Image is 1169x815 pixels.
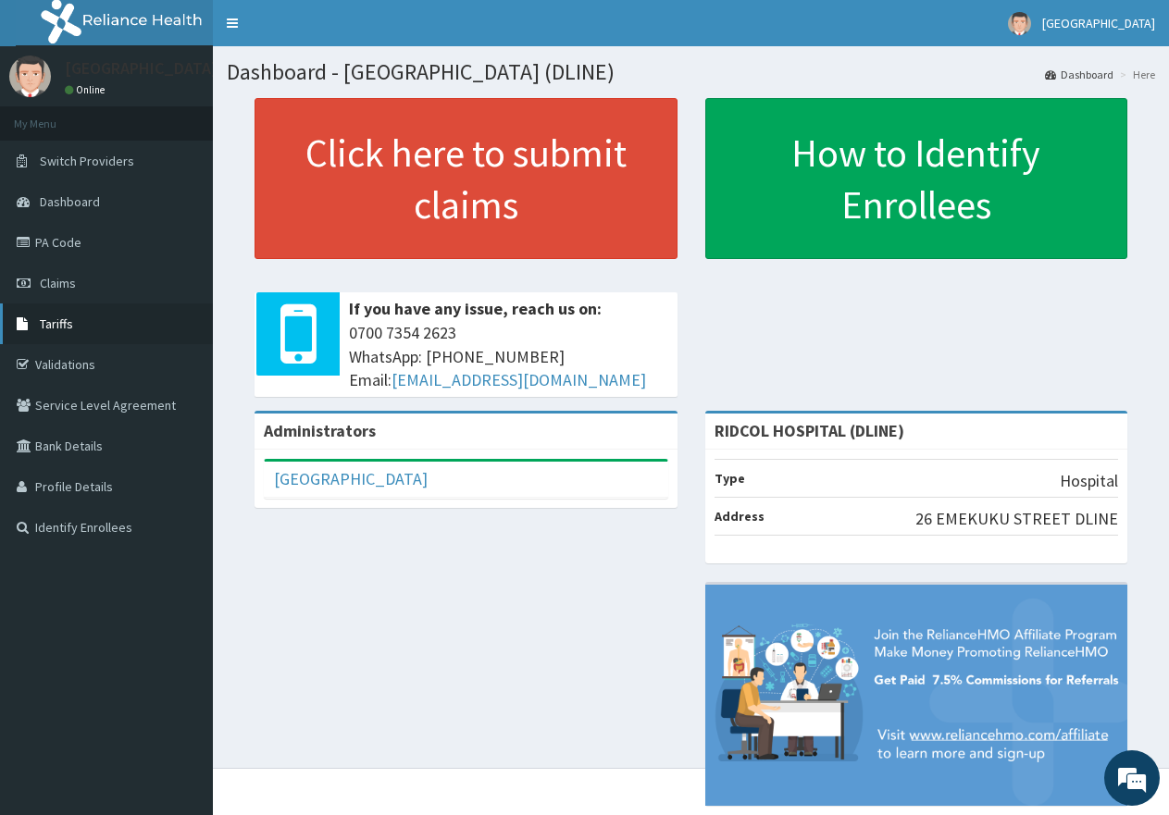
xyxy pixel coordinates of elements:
b: Address [715,508,765,525]
strong: RIDCOL HOSPITAL (DLINE) [715,420,904,441]
a: Dashboard [1045,67,1113,82]
a: [EMAIL_ADDRESS][DOMAIN_NAME] [392,369,646,390]
b: Type [715,470,745,487]
a: Click here to submit claims [255,98,678,259]
span: Claims [40,275,76,291]
span: [GEOGRAPHIC_DATA] [1042,15,1155,31]
a: How to Identify Enrollees [705,98,1128,259]
span: Switch Providers [40,153,134,169]
p: [GEOGRAPHIC_DATA] [65,60,218,77]
p: Hospital [1060,469,1118,493]
span: Tariffs [40,315,73,332]
span: Dashboard [40,193,100,210]
span: 0700 7354 2623 WhatsApp: [PHONE_NUMBER] Email: [349,321,668,392]
h1: Dashboard - [GEOGRAPHIC_DATA] (DLINE) [227,60,1155,84]
img: provider-team-banner.png [705,585,1128,806]
li: Here [1115,67,1155,82]
a: [GEOGRAPHIC_DATA] [274,468,428,489]
img: User Image [9,56,51,97]
p: 26 EMEKUKU STREET DLINE [915,507,1118,531]
img: User Image [1008,12,1031,35]
b: Administrators [264,420,376,441]
b: If you have any issue, reach us on: [349,298,602,319]
a: Online [65,83,109,96]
